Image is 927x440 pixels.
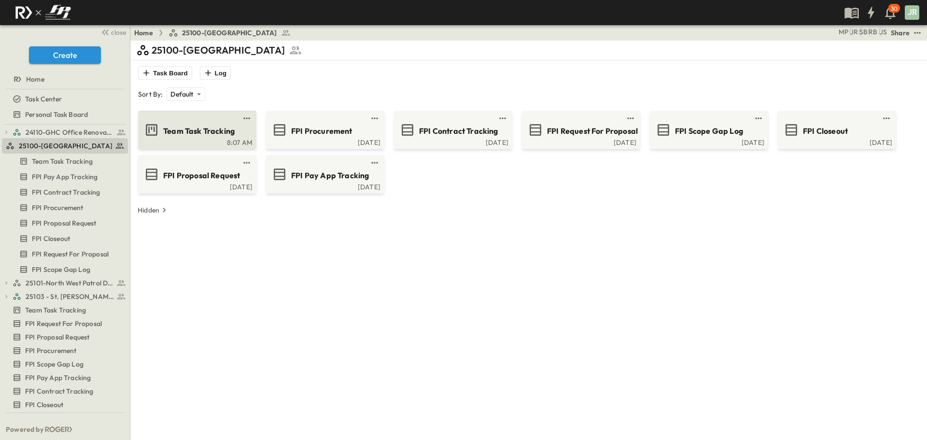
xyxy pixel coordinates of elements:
div: FPI Closeouttest [2,397,128,412]
p: 30 [891,5,898,13]
a: 25103 - St. [PERSON_NAME] Phase 2 [13,290,126,303]
a: 25100-Vanguard Prep School [6,139,126,153]
a: FPI Request For Proposal [2,317,126,330]
button: test [497,113,508,124]
a: FPI Contract Tracking [2,384,126,398]
div: Personal Task Boardtest [2,107,128,122]
div: Team Task Trackingtest [2,154,128,169]
a: Home [2,72,126,86]
a: Personal Task Board [2,108,126,121]
div: FPI Contract Trackingtest [2,383,128,399]
div: Default [167,87,205,101]
button: test [881,113,892,124]
span: FPI Proposal Request [25,332,89,342]
div: 25101-North West Patrol Divisiontest [2,275,128,291]
a: FPI Scope Gap Log [2,357,126,371]
span: 24110-GHC Office Renovations [26,128,114,137]
span: FPI Scope Gap Log [25,359,84,369]
a: 24110-GHC Office Renovations [13,126,126,139]
a: [DATE] [268,182,380,190]
a: FPI Pay App Tracking [268,167,380,182]
p: Sort By: [138,89,163,99]
div: 25100-Vanguard Prep Schooltest [2,138,128,154]
div: FPI Pay App Trackingtest [2,169,128,185]
span: close [111,28,126,37]
div: FPI Scope Gap Logtest [2,262,128,277]
span: FPI Contract Tracking [419,126,498,137]
a: FPI Request For Proposal [2,247,126,261]
a: FPI Proposal Request [2,330,126,344]
a: FPI Closeout [2,398,126,412]
a: Team Task Tracking [2,303,126,317]
span: FPI Request For Proposal [25,319,102,328]
div: Share [891,28,910,38]
button: test [625,113,636,124]
span: FPI Request For Proposal [32,249,109,259]
div: FPI Proposal Requesttest [2,329,128,345]
a: [DATE] [652,138,764,145]
button: Create [29,46,101,64]
span: Team Task Tracking [25,305,86,315]
div: FPI Closeouttest [2,231,128,246]
div: [DATE] [524,138,636,145]
span: FPI Closeout [803,126,848,137]
span: FPI Closeout [32,234,70,243]
button: Task Board [138,66,192,80]
a: FPI Pay App Tracking [2,371,126,384]
span: FPI Pay App Tracking [25,373,91,383]
a: FPI Proposal Request [2,216,126,230]
div: FPI Request For Proposaltest [2,246,128,262]
a: Team Task Tracking [2,155,126,168]
span: FPI Closeout [25,400,63,410]
span: FPI Proposal Request [163,170,240,181]
span: FPI Request For Proposal [547,126,638,137]
a: [DATE] [780,138,892,145]
span: FPI Procurement [32,203,84,213]
a: Task Center [2,92,126,106]
span: Task Center [25,94,62,104]
span: FPI Contract Tracking [32,187,100,197]
div: FPI Proposal Requesttest [2,215,128,231]
a: FPI Procurement [2,201,126,214]
button: Hidden [134,203,173,217]
div: Regina Barnett (rbarnett@fpibuilders.com) [868,27,877,37]
button: close [97,25,128,39]
a: [DATE] [140,182,253,190]
span: FPI Pay App Tracking [32,172,98,182]
span: Home [26,74,44,84]
div: Sterling Barnett (sterling@fpibuilders.com) [859,27,868,37]
div: 8:07 AM [140,138,253,145]
div: FPI Procurementtest [2,343,128,358]
span: FPI Procurement [25,346,77,355]
div: Jayden Ramirez (jramirez@fpibuilders.com) [850,27,858,37]
a: FPI Closeout [780,122,892,138]
span: 25100-Vanguard Prep School [19,141,112,151]
span: Team Task Tracking [32,156,93,166]
div: 25103 - St. [PERSON_NAME] Phase 2test [2,289,128,304]
a: FPI Pay App Tracking [2,170,126,184]
span: FPI Proposal Request [32,218,96,228]
div: Team Task Trackingtest [2,302,128,318]
span: 25100-[GEOGRAPHIC_DATA] [182,28,277,38]
button: test [241,157,253,169]
span: FPI Procurement [291,126,352,137]
button: test [241,113,253,124]
a: [DATE] [268,138,380,145]
div: FPI Contract Trackingtest [2,185,128,200]
button: test [369,113,380,124]
button: JR [904,4,920,21]
a: FPI Scope Gap Log [652,122,764,138]
a: Home [134,28,153,38]
a: FPI Contract Tracking [2,185,126,199]
a: 25101-North West Patrol Division [13,276,126,290]
a: [DATE] [396,138,508,145]
a: FPI Proposal Request [140,167,253,182]
div: JR [905,5,919,20]
div: FPI Procurementtest [2,200,128,215]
